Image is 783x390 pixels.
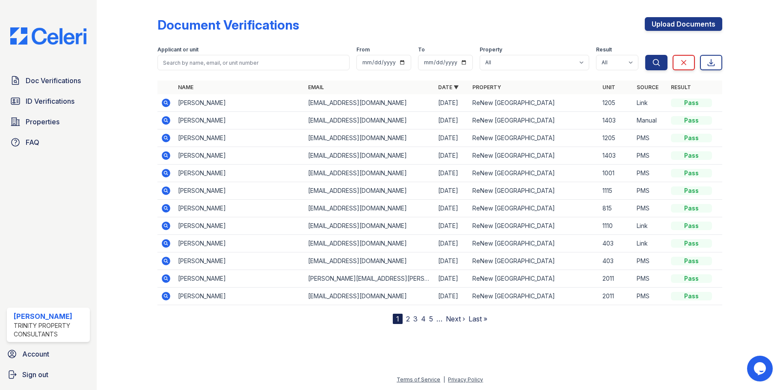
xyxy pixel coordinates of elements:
td: [EMAIL_ADDRESS][DOMAIN_NAME] [305,252,435,270]
td: [PERSON_NAME] [175,182,305,200]
span: Sign out [22,369,48,380]
a: Property [472,84,501,90]
a: Last » [469,315,487,323]
td: ReNew [GEOGRAPHIC_DATA] [469,235,599,252]
td: Link [633,235,667,252]
td: PMS [633,147,667,165]
td: [PERSON_NAME] [175,112,305,129]
td: PMS [633,129,667,147]
div: 1 [393,314,403,324]
td: ReNew [GEOGRAPHIC_DATA] [469,147,599,165]
td: ReNew [GEOGRAPHIC_DATA] [469,252,599,270]
label: Result [596,46,612,53]
div: Pass [671,186,712,195]
div: Pass [671,134,712,142]
span: ID Verifications [26,96,74,106]
img: CE_Logo_Blue-a8612792a0a2168367f1c8372b55b34899dd931a85d93a1a3d3e32e68fde9ad4.png [3,27,93,45]
a: Email [308,84,324,90]
label: To [418,46,425,53]
a: ID Verifications [7,93,90,110]
iframe: chat widget [747,356,774,381]
td: 1205 [599,94,633,112]
td: 1403 [599,112,633,129]
td: ReNew [GEOGRAPHIC_DATA] [469,165,599,182]
span: FAQ [26,137,39,147]
td: [DATE] [435,270,469,288]
td: [PERSON_NAME][EMAIL_ADDRESS][PERSON_NAME][DOMAIN_NAME] [305,270,435,288]
td: [EMAIL_ADDRESS][DOMAIN_NAME] [305,288,435,305]
td: [DATE] [435,235,469,252]
td: 403 [599,235,633,252]
td: [DATE] [435,112,469,129]
span: Properties [26,117,59,127]
label: Property [480,46,502,53]
td: ReNew [GEOGRAPHIC_DATA] [469,94,599,112]
td: [EMAIL_ADDRESS][DOMAIN_NAME] [305,147,435,165]
a: FAQ [7,134,90,151]
td: [PERSON_NAME] [175,217,305,235]
td: PMS [633,182,667,200]
td: [DATE] [435,182,469,200]
td: [EMAIL_ADDRESS][DOMAIN_NAME] [305,165,435,182]
td: PMS [633,288,667,305]
td: [DATE] [435,200,469,217]
span: … [436,314,442,324]
td: [PERSON_NAME] [175,129,305,147]
td: 2011 [599,288,633,305]
td: [DATE] [435,217,469,235]
td: [EMAIL_ADDRESS][DOMAIN_NAME] [305,94,435,112]
td: [EMAIL_ADDRESS][DOMAIN_NAME] [305,112,435,129]
td: [DATE] [435,288,469,305]
td: ReNew [GEOGRAPHIC_DATA] [469,129,599,147]
a: Upload Documents [645,17,722,31]
div: Pass [671,151,712,160]
td: 1115 [599,182,633,200]
td: [DATE] [435,147,469,165]
div: Pass [671,274,712,283]
td: [PERSON_NAME] [175,165,305,182]
td: [PERSON_NAME] [175,147,305,165]
a: 4 [421,315,426,323]
div: Pass [671,116,712,125]
a: Properties [7,113,90,130]
td: [PERSON_NAME] [175,235,305,252]
span: Doc Verifications [26,75,81,86]
td: [DATE] [435,252,469,270]
span: Account [22,349,49,359]
div: Pass [671,169,712,177]
div: Pass [671,222,712,230]
td: Link [633,94,667,112]
td: [EMAIL_ADDRESS][DOMAIN_NAME] [305,182,435,200]
td: 403 [599,252,633,270]
a: Next › [446,315,465,323]
a: Sign out [3,366,93,383]
td: PMS [633,270,667,288]
td: [PERSON_NAME] [175,270,305,288]
td: 1001 [599,165,633,182]
label: From [356,46,370,53]
td: Link [633,217,667,235]
a: Source [637,84,658,90]
a: Unit [602,84,615,90]
td: [EMAIL_ADDRESS][DOMAIN_NAME] [305,129,435,147]
div: Document Verifications [157,17,299,33]
div: Trinity Property Consultants [14,321,86,339]
a: Privacy Policy [448,376,483,383]
a: 2 [406,315,410,323]
td: 815 [599,200,633,217]
td: PMS [633,200,667,217]
a: Doc Verifications [7,72,90,89]
div: Pass [671,99,712,107]
td: [EMAIL_ADDRESS][DOMAIN_NAME] [305,217,435,235]
div: Pass [671,292,712,300]
a: Terms of Service [397,376,440,383]
td: ReNew [GEOGRAPHIC_DATA] [469,217,599,235]
td: ReNew [GEOGRAPHIC_DATA] [469,288,599,305]
td: PMS [633,165,667,182]
a: Result [671,84,691,90]
td: [EMAIL_ADDRESS][DOMAIN_NAME] [305,200,435,217]
div: | [443,376,445,383]
div: Pass [671,239,712,248]
div: Pass [671,204,712,213]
